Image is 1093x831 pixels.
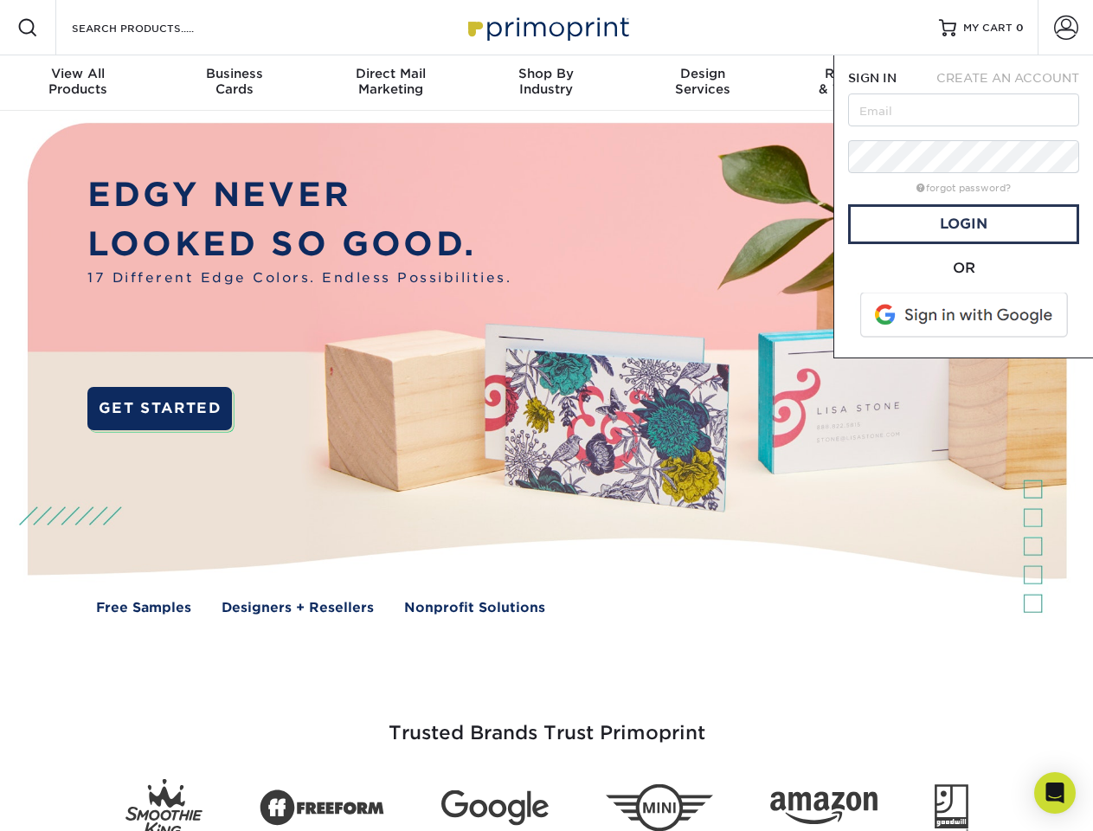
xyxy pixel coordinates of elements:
span: 17 Different Edge Colors. Endless Possibilities. [87,268,511,288]
span: SIGN IN [848,71,897,85]
p: LOOKED SO GOOD. [87,220,511,269]
div: Industry [468,66,624,97]
span: CREATE AN ACCOUNT [936,71,1079,85]
img: Goodwill [935,784,968,831]
span: Resources [781,66,936,81]
a: Designers + Resellers [222,598,374,618]
a: DesignServices [625,55,781,111]
div: Marketing [312,66,468,97]
input: SEARCH PRODUCTS..... [70,17,239,38]
a: Direct MailMarketing [312,55,468,111]
div: Cards [156,66,312,97]
span: MY CART [963,21,1013,35]
a: Nonprofit Solutions [404,598,545,618]
img: Amazon [770,792,878,825]
span: 0 [1016,22,1024,34]
img: Google [441,790,549,826]
div: Services [625,66,781,97]
p: EDGY NEVER [87,171,511,220]
span: Design [625,66,781,81]
div: & Templates [781,66,936,97]
img: Primoprint [460,9,633,46]
a: Free Samples [96,598,191,618]
a: BusinessCards [156,55,312,111]
div: Open Intercom Messenger [1034,772,1076,814]
a: GET STARTED [87,387,232,430]
iframe: Google Customer Reviews [4,778,147,825]
div: OR [848,258,1079,279]
h3: Trusted Brands Trust Primoprint [41,680,1053,765]
a: Shop ByIndustry [468,55,624,111]
a: forgot password? [916,183,1011,194]
span: Direct Mail [312,66,468,81]
span: Shop By [468,66,624,81]
input: Email [848,93,1079,126]
a: Login [848,204,1079,244]
span: Business [156,66,312,81]
a: Resources& Templates [781,55,936,111]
